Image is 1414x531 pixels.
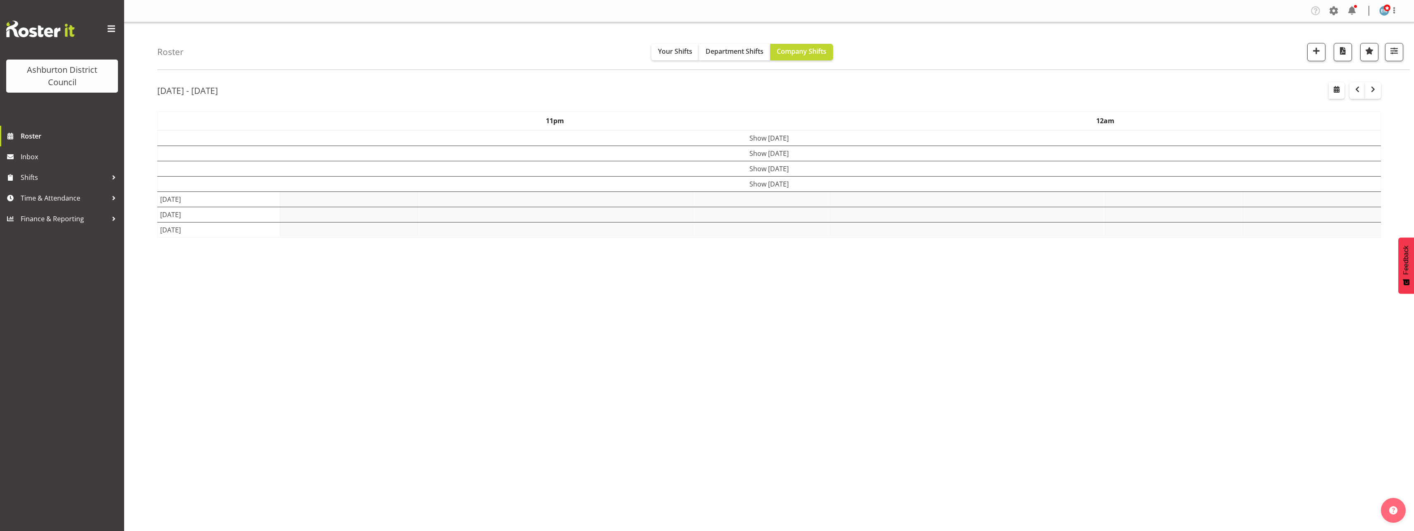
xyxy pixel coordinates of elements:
[158,207,280,222] td: [DATE]
[21,151,120,163] span: Inbox
[651,44,699,60] button: Your Shifts
[21,130,120,142] span: Roster
[1385,43,1403,61] button: Filter Shifts
[658,47,692,56] span: Your Shifts
[157,47,184,57] h4: Roster
[1398,237,1414,294] button: Feedback - Show survey
[14,64,110,88] div: Ashburton District Council
[1334,43,1352,61] button: Download a PDF of the roster according to the set date range.
[1360,43,1378,61] button: Highlight an important date within the roster.
[158,130,1381,146] td: Show [DATE]
[158,176,1381,191] td: Show [DATE]
[158,222,280,237] td: [DATE]
[6,21,74,37] img: Rosterit website logo
[770,44,833,60] button: Company Shifts
[1307,43,1325,61] button: Add a new shift
[21,171,108,184] span: Shifts
[1389,506,1397,514] img: help-xxl-2.png
[1329,82,1344,99] button: Select a specific date within the roster.
[21,213,108,225] span: Finance & Reporting
[158,146,1381,161] td: Show [DATE]
[777,47,826,56] span: Company Shifts
[158,191,280,207] td: [DATE]
[706,47,763,56] span: Department Shifts
[157,85,218,96] h2: [DATE] - [DATE]
[1402,246,1410,275] span: Feedback
[1379,6,1389,16] img: ellen-nicol5656.jpg
[280,111,830,130] th: 11pm
[158,161,1381,176] td: Show [DATE]
[830,111,1380,130] th: 12am
[21,192,108,204] span: Time & Attendance
[699,44,770,60] button: Department Shifts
